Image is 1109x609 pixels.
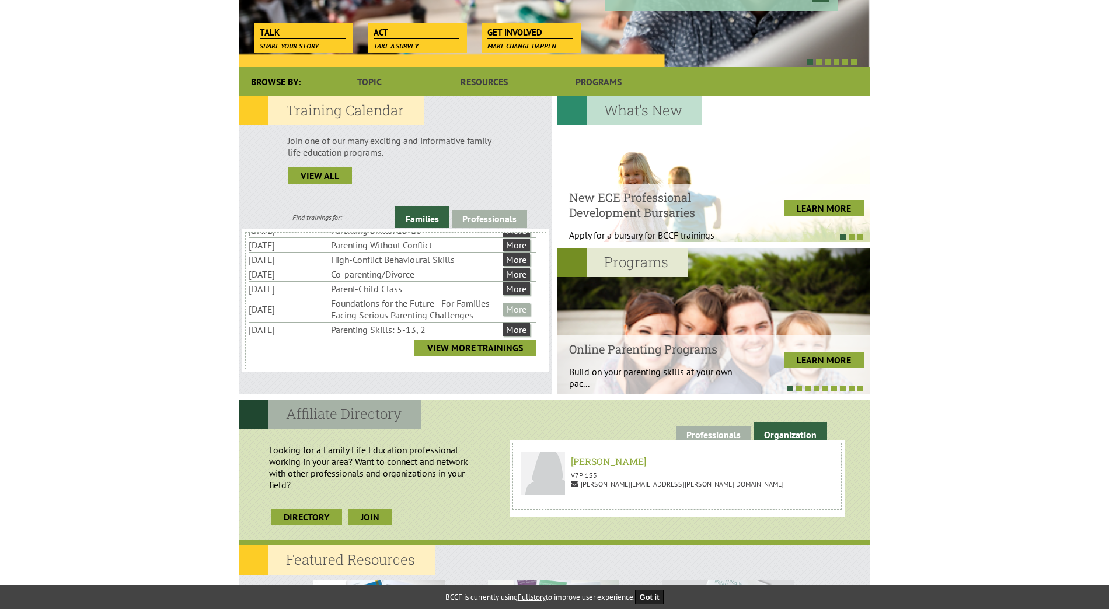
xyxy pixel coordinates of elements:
h6: [PERSON_NAME] [525,455,829,467]
li: [DATE] [249,267,329,281]
li: Co-parenting/Divorce [331,267,500,281]
a: More [503,268,530,281]
span: Share your story [260,41,319,50]
li: [DATE] [249,302,329,316]
a: Act Take a survey [368,23,465,40]
div: Browse By: [239,67,312,96]
li: Parenting Skills: 5-13, 2 [331,323,500,337]
h2: Programs [557,248,688,277]
a: Resources [427,67,541,96]
a: Professionals [676,426,751,444]
span: Talk [260,26,346,39]
li: Parenting Without Conflict [331,238,500,252]
li: [DATE] [249,282,329,296]
p: Join one of our many exciting and informative family life education programs. [288,135,503,158]
li: [DATE] [249,323,329,337]
p: Apply for a bursary for BCCF trainings West... [569,229,744,253]
a: Fullstory [518,592,546,602]
li: [DATE] [249,253,329,267]
a: More [503,239,530,251]
a: Organization [754,422,827,444]
h2: Featured Resources [239,545,435,575]
a: Professionals [452,210,527,228]
a: View More Trainings [414,339,536,356]
li: Foundations for the Future - For Families Facing Serious Parenting Challenges [331,296,500,322]
span: Act [374,26,459,39]
h2: Affiliate Directory [239,400,421,429]
div: Find trainings for: [239,213,395,222]
a: More [503,282,530,295]
h2: Training Calendar [239,96,424,125]
a: Talk Share your story [254,23,351,40]
p: V7P 1S3 [521,471,832,480]
a: Programs [542,67,656,96]
img: patricia asbun [521,452,565,495]
a: join [348,509,392,525]
li: [DATE] [249,238,329,252]
p: Looking for a Family Life Education professional working in your area? Want to connect and networ... [246,438,504,496]
p: Build on your parenting skills at your own pac... [569,366,744,389]
a: Get Involved Make change happen [482,23,579,40]
li: Parent-Child Class [331,282,500,296]
h2: What's New [557,96,702,125]
a: Directory [271,509,342,525]
a: More [503,323,530,336]
a: view all [288,167,352,184]
li: High-Conflict Behavioural Skills [331,253,500,267]
span: Make change happen [487,41,556,50]
span: Get Involved [487,26,573,39]
button: Got it [635,590,664,604]
span: Take a survey [374,41,419,50]
a: More [503,253,530,266]
span: [PERSON_NAME][EMAIL_ADDRESS][PERSON_NAME][DOMAIN_NAME] [571,480,784,488]
a: Topic [312,67,427,96]
a: More [503,303,530,316]
a: LEARN MORE [784,352,864,368]
a: Families [395,206,449,228]
a: LEARN MORE [784,200,864,216]
a: patricia asbun [PERSON_NAME] V7P 1S3 [PERSON_NAME][EMAIL_ADDRESS][PERSON_NAME][DOMAIN_NAME] [515,446,838,507]
h4: Online Parenting Programs [569,341,744,356]
h4: New ECE Professional Development Bursaries [569,190,744,220]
